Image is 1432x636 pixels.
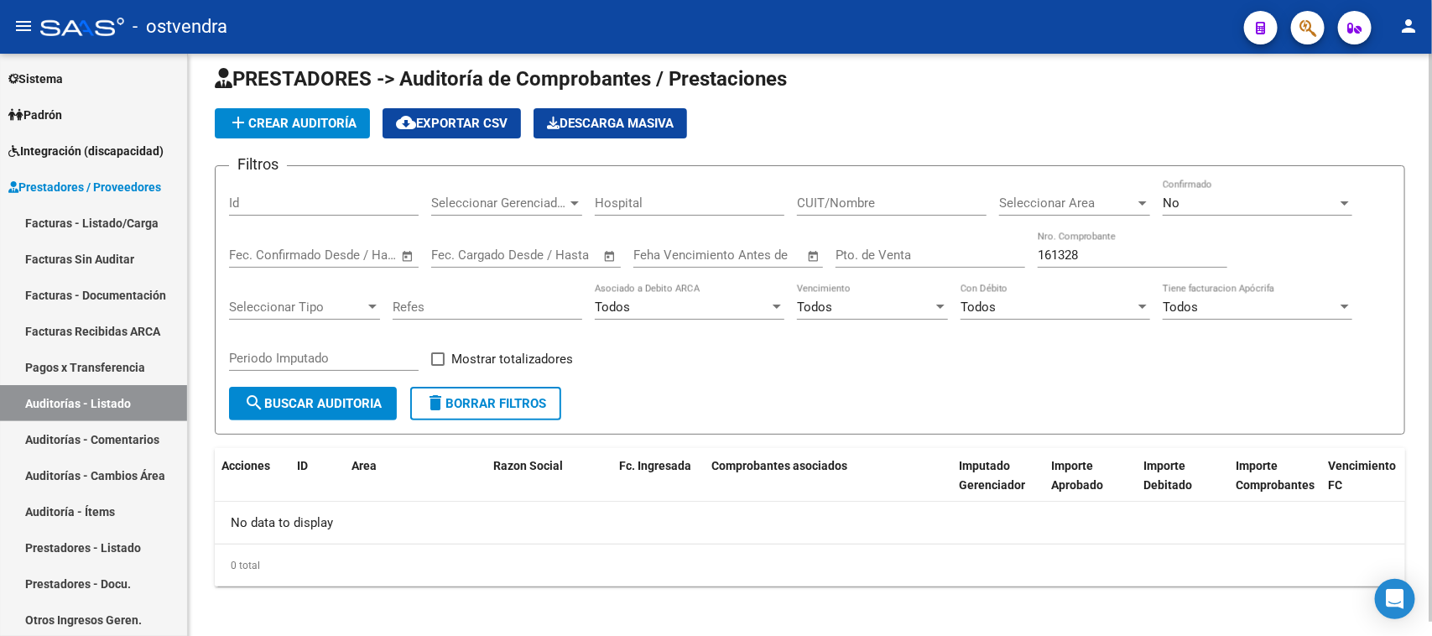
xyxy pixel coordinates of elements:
[229,387,397,420] button: Buscar Auditoria
[534,108,687,138] app-download-masive: Descarga masiva de comprobantes (adjuntos)
[351,459,377,472] span: Area
[8,106,62,124] span: Padrón
[398,247,418,266] button: Open calendar
[215,67,787,91] span: PRESTADORES -> Auditoría de Comprobantes / Prestaciones
[999,195,1135,211] span: Seleccionar Area
[959,459,1025,492] span: Imputado Gerenciador
[221,459,270,472] span: Acciones
[8,178,161,196] span: Prestadores / Proveedores
[425,393,445,413] mat-icon: delete
[299,248,380,263] input: End date
[229,300,365,315] span: Seleccionar Tipo
[601,247,620,266] button: Open calendar
[1229,448,1321,522] datatable-header-cell: Importe Comprobantes
[431,248,486,263] input: Start date
[1163,300,1198,315] span: Todos
[229,248,284,263] input: Start date
[1398,16,1419,36] mat-icon: person
[705,448,952,522] datatable-header-cell: Comprobantes asociados
[396,112,416,133] mat-icon: cloud_download
[396,116,508,131] span: Exportar CSV
[487,448,612,522] datatable-header-cell: Razon Social
[805,247,824,266] button: Open calendar
[797,300,832,315] span: Todos
[297,459,308,472] span: ID
[244,396,382,411] span: Buscar Auditoria
[8,70,63,88] span: Sistema
[410,387,561,420] button: Borrar Filtros
[8,142,164,160] span: Integración (discapacidad)
[1143,459,1192,492] span: Importe Debitado
[534,108,687,138] button: Descarga Masiva
[493,459,563,472] span: Razon Social
[1321,448,1414,522] datatable-header-cell: Vencimiento FC
[215,502,1405,544] div: No data to display
[1236,459,1315,492] span: Importe Comprobantes
[451,349,573,369] span: Mostrar totalizadores
[711,459,847,472] span: Comprobantes asociados
[425,396,546,411] span: Borrar Filtros
[501,248,582,263] input: End date
[383,108,521,138] button: Exportar CSV
[547,116,674,131] span: Descarga Masiva
[952,448,1044,522] datatable-header-cell: Imputado Gerenciador
[229,153,287,176] h3: Filtros
[215,108,370,138] button: Crear Auditoría
[215,545,1405,586] div: 0 total
[215,448,290,522] datatable-header-cell: Acciones
[612,448,705,522] datatable-header-cell: Fc. Ingresada
[290,448,345,522] datatable-header-cell: ID
[1163,195,1179,211] span: No
[1328,459,1396,492] span: Vencimiento FC
[228,116,357,131] span: Crear Auditoría
[431,195,567,211] span: Seleccionar Gerenciador
[345,448,462,522] datatable-header-cell: Area
[228,112,248,133] mat-icon: add
[244,393,264,413] mat-icon: search
[13,16,34,36] mat-icon: menu
[1044,448,1137,522] datatable-header-cell: Importe Aprobado
[1137,448,1229,522] datatable-header-cell: Importe Debitado
[595,300,630,315] span: Todos
[619,459,691,472] span: Fc. Ingresada
[1051,459,1103,492] span: Importe Aprobado
[133,8,227,45] span: - ostvendra
[1375,579,1415,619] div: Open Intercom Messenger
[961,300,996,315] span: Todos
